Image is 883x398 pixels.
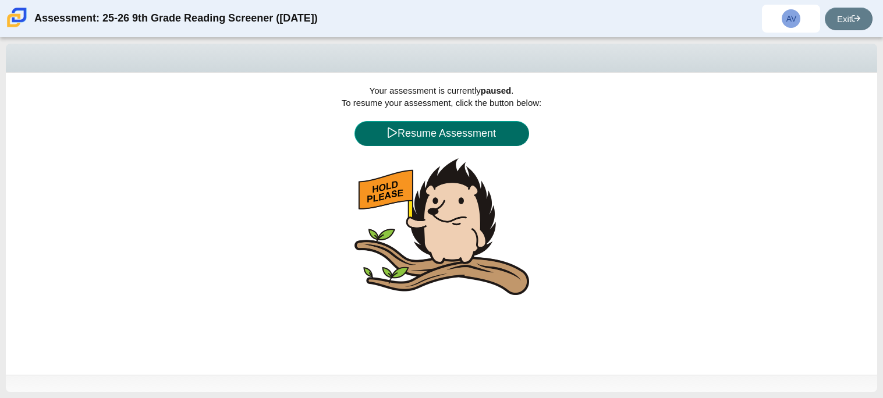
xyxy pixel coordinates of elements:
[786,15,797,23] span: AV
[34,5,318,33] div: Assessment: 25-26 9th Grade Reading Screener ([DATE])
[354,158,529,295] img: hedgehog-hold-please.png
[342,86,542,297] span: :
[5,22,29,31] a: Carmen School of Science & Technology
[354,121,529,146] button: Resume Assessment
[481,86,512,95] b: paused
[825,8,873,30] a: Exit
[342,86,539,108] span: Your assessment is currently . To resume your assessment, click the button below
[5,5,29,30] img: Carmen School of Science & Technology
